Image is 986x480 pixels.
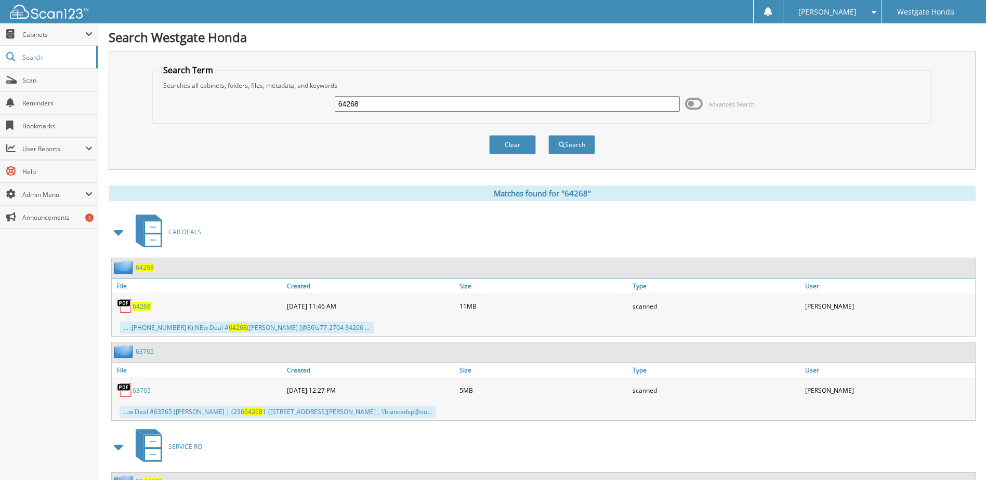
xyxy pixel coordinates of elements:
span: CAR DEALS [168,228,201,236]
a: User [803,279,975,293]
div: [DATE] 12:27 PM [284,380,457,401]
div: ... :[PHONE_NUMBER] K) NEw Deal # ([PERSON_NAME] [@36\s77-2704 34206 ... [120,322,374,334]
span: Scan [22,76,93,85]
img: scan123-logo-white.svg [10,5,88,19]
button: Clear [489,135,536,154]
a: File [112,363,284,377]
span: Announcements [22,213,93,222]
span: Search [22,53,91,62]
span: 64268 [229,323,247,332]
span: Reminders [22,99,93,108]
span: [PERSON_NAME] [798,9,857,15]
a: 64268 [133,302,151,311]
div: [DATE] 11:46 AM [284,296,457,316]
div: Searches all cabinets, folders, files, metadata, and keywords [158,81,926,90]
div: 5MB [457,380,629,401]
a: File [112,279,284,293]
span: SERVICE RO [168,442,202,451]
span: Cabinets [22,30,85,39]
div: 1 [85,214,94,222]
img: PDF.png [117,382,133,398]
a: User [803,363,975,377]
a: 63765 [133,386,151,395]
a: Size [457,279,629,293]
img: PDF.png [117,298,133,314]
a: 63765 [136,347,154,356]
img: folder2.png [114,261,136,274]
div: [PERSON_NAME] [803,296,975,316]
span: Help [22,167,93,176]
div: ...w Deal #63765 ([PERSON_NAME] | (236 1 {[STREET_ADDRESS][PERSON_NAME] _ \‘biancadsp@ou... [120,406,436,418]
span: Westgate Honda [897,9,954,15]
iframe: Chat Widget [934,430,986,480]
legend: Search Term [158,64,218,76]
a: Created [284,279,457,293]
span: Bookmarks [22,122,93,130]
span: User Reports [22,144,85,153]
div: Matches found for "64268" [109,185,976,201]
div: scanned [630,380,803,401]
div: 11MB [457,296,629,316]
span: Advanced Search [708,100,755,108]
div: scanned [630,296,803,316]
a: Created [284,363,457,377]
img: folder2.png [114,345,136,358]
a: SERVICE RO [129,426,202,467]
button: Search [548,135,595,154]
a: Type [630,363,803,377]
a: 64268 [136,263,154,272]
span: 64268 [244,407,262,416]
a: CAR DEALS [129,211,201,252]
a: Size [457,363,629,377]
a: Type [630,279,803,293]
h1: Search Westgate Honda [109,29,976,46]
span: Admin Menu [22,190,85,199]
div: [PERSON_NAME] [803,380,975,401]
